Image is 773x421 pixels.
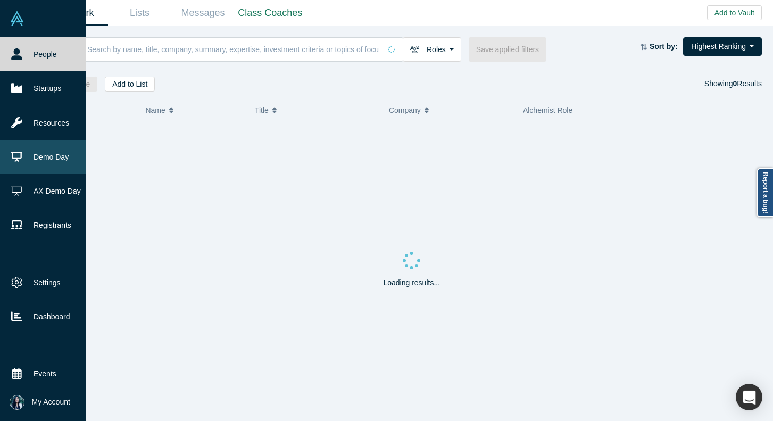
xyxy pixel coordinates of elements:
[171,1,235,26] a: Messages
[10,395,24,410] img: Danielle Vivo's Account
[704,77,762,92] div: Showing
[469,37,546,62] button: Save applied filters
[683,37,762,56] button: Highest Ranking
[32,397,70,408] span: My Account
[733,79,737,88] strong: 0
[383,277,440,288] p: Loading results...
[523,106,572,114] span: Alchemist Role
[105,77,155,92] button: Add to List
[108,1,171,26] a: Lists
[707,5,762,20] button: Add to Vault
[145,99,165,121] span: Name
[10,11,24,26] img: Alchemist Vault Logo
[650,42,678,51] strong: Sort by:
[389,99,421,121] span: Company
[145,99,244,121] button: Name
[757,168,773,217] a: Report a bug!
[403,37,461,62] button: Roles
[389,99,512,121] button: Company
[255,99,378,121] button: Title
[255,99,269,121] span: Title
[10,395,70,410] button: My Account
[235,1,306,26] a: Class Coaches
[733,79,762,88] span: Results
[86,37,380,62] input: Search by name, title, company, summary, expertise, investment criteria or topics of focus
